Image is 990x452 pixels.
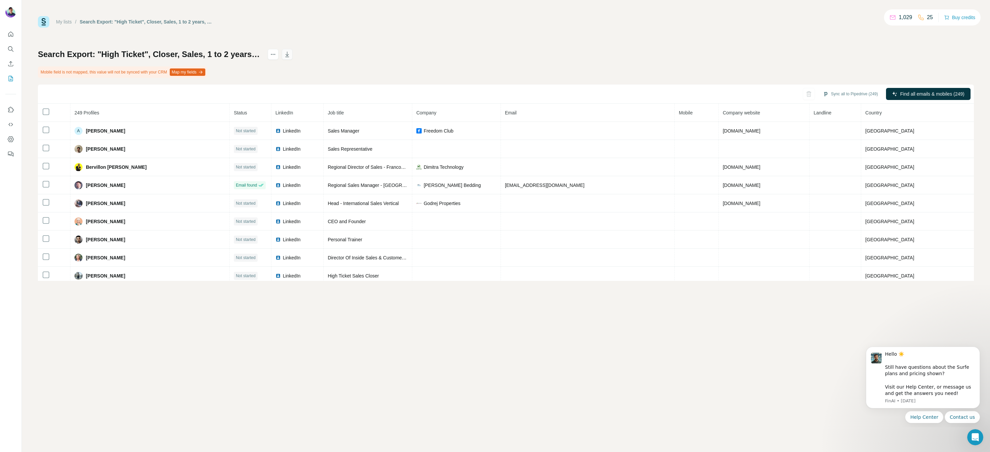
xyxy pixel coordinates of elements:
[328,237,362,242] span: Personal Trainer
[505,110,517,115] span: Email
[865,255,914,260] span: [GEOGRAPHIC_DATA]
[723,164,760,170] span: [DOMAIN_NAME]
[283,200,301,207] span: LinkedIn
[86,182,125,189] span: [PERSON_NAME]
[865,183,914,188] span: [GEOGRAPHIC_DATA]
[328,146,372,152] span: Sales Representative
[74,199,83,207] img: Avatar
[170,68,205,76] button: Map my fields
[86,236,125,243] span: [PERSON_NAME]
[679,110,692,115] span: Mobile
[505,183,584,188] span: [EMAIL_ADDRESS][DOMAIN_NAME]
[328,255,433,260] span: Director Of Inside Sales & Customer Relationships
[886,88,971,100] button: Find all emails & mobiles (249)
[865,128,914,134] span: [GEOGRAPHIC_DATA]
[74,127,83,135] div: A
[416,110,436,115] span: Company
[74,163,83,171] img: Avatar
[74,254,83,262] img: Avatar
[283,182,301,189] span: LinkedIn
[416,164,422,170] img: company-logo
[328,273,379,279] span: High Ticket Sales Closer
[275,273,281,279] img: LinkedIn logo
[5,43,16,55] button: Search
[268,49,278,60] button: actions
[86,218,125,225] span: [PERSON_NAME]
[38,66,207,78] div: Mobile field is not mapped, this value will not be synced with your CRM
[865,219,914,224] span: [GEOGRAPHIC_DATA]
[283,218,301,225] span: LinkedIn
[275,237,281,242] img: LinkedIn logo
[283,128,301,134] span: LinkedIn
[723,128,760,134] span: [DOMAIN_NAME]
[5,133,16,145] button: Dashboard
[275,201,281,206] img: LinkedIn logo
[275,110,293,115] span: LinkedIn
[275,146,281,152] img: LinkedIn logo
[856,341,990,427] iframe: Intercom notifications message
[723,201,760,206] span: [DOMAIN_NAME]
[236,200,256,206] span: Not started
[236,237,256,243] span: Not started
[236,128,256,134] span: Not started
[38,49,262,60] h1: Search Export: "High Ticket", Closer, Sales, 1 to 2 years, 3 to 5 years, 6 to 10 years, English, ...
[236,182,257,188] span: Email found
[416,183,422,188] img: company-logo
[74,236,83,244] img: Avatar
[275,164,281,170] img: LinkedIn logo
[899,13,912,21] p: 1,029
[74,272,83,280] img: Avatar
[424,200,461,207] span: Godrej Properties
[944,13,975,22] button: Buy credits
[723,110,760,115] span: Company website
[967,429,983,445] iframe: Intercom live chat
[865,146,914,152] span: [GEOGRAPHIC_DATA]
[275,255,281,260] img: LinkedIn logo
[236,255,256,261] span: Not started
[416,128,422,134] img: company-logo
[5,72,16,85] button: My lists
[86,200,125,207] span: [PERSON_NAME]
[865,110,882,115] span: Country
[74,181,83,189] img: Avatar
[865,164,914,170] span: [GEOGRAPHIC_DATA]
[328,110,344,115] span: Job title
[74,145,83,153] img: Avatar
[5,118,16,131] button: Use Surfe API
[5,58,16,70] button: Enrich CSV
[236,146,256,152] span: Not started
[5,28,16,40] button: Quick start
[865,201,914,206] span: [GEOGRAPHIC_DATA]
[283,236,301,243] span: LinkedIn
[328,219,366,224] span: CEO and Founder
[723,183,760,188] span: [DOMAIN_NAME]
[900,91,964,97] span: Find all emails & mobiles (249)
[74,110,99,115] span: 249 Profiles
[56,19,72,24] a: My lists
[5,7,16,17] img: Avatar
[86,254,125,261] span: [PERSON_NAME]
[86,128,125,134] span: [PERSON_NAME]
[236,273,256,279] span: Not started
[74,217,83,225] img: Avatar
[865,273,914,279] span: [GEOGRAPHIC_DATA]
[416,201,422,206] img: company-logo
[275,128,281,134] img: LinkedIn logo
[814,110,831,115] span: Landline
[283,254,301,261] span: LinkedIn
[927,13,933,21] p: 25
[424,182,481,189] span: [PERSON_NAME] Bedding
[234,110,247,115] span: Status
[283,164,301,170] span: LinkedIn
[865,237,914,242] span: [GEOGRAPHIC_DATA]
[236,218,256,224] span: Not started
[424,128,454,134] span: Freedom Club
[75,18,76,25] li: /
